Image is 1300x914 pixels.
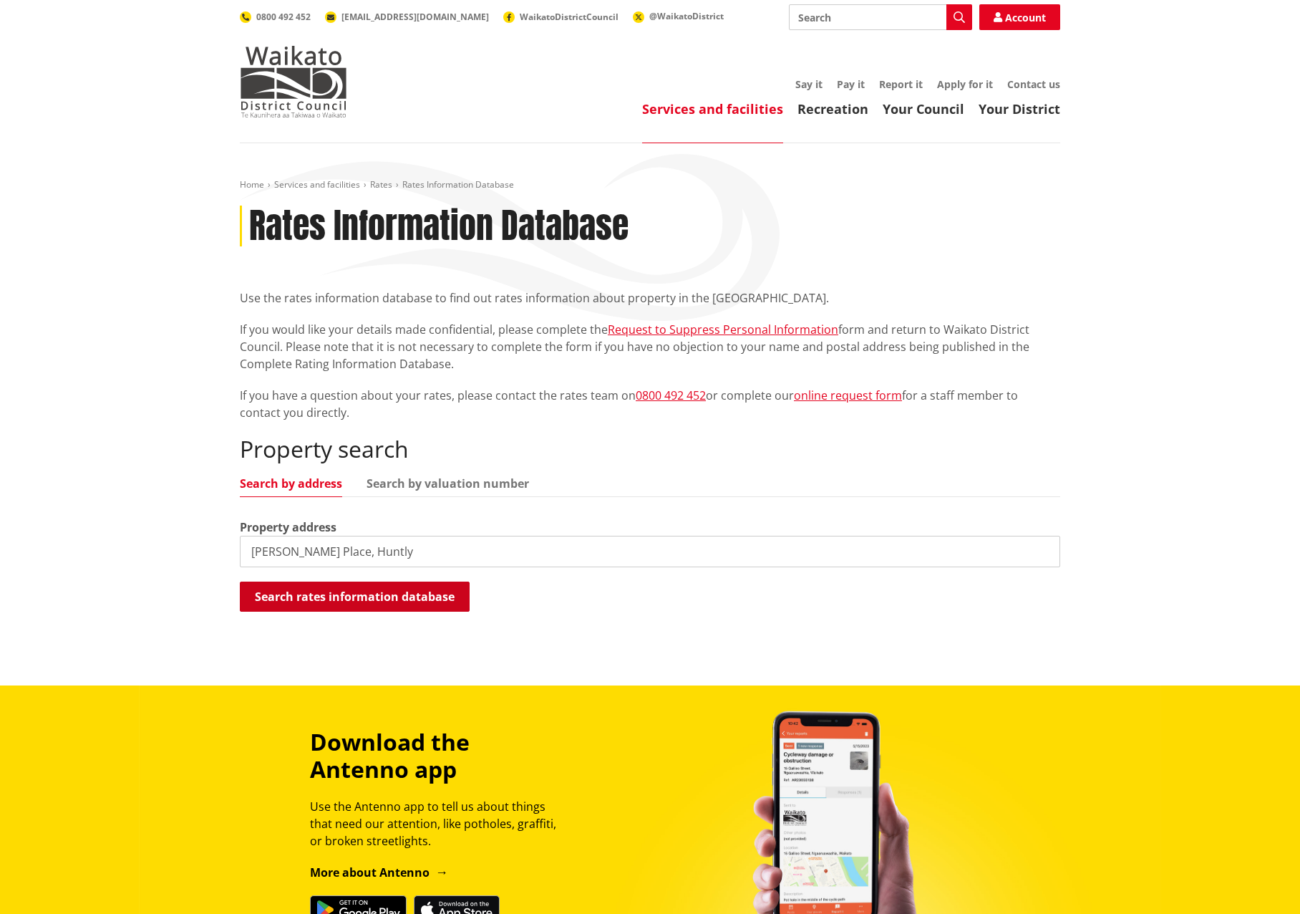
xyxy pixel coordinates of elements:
[256,11,311,23] span: 0800 492 452
[937,77,993,91] a: Apply for it
[240,46,347,117] img: Waikato District Council - Te Kaunihera aa Takiwaa o Waikato
[341,11,489,23] span: [EMAIL_ADDRESS][DOMAIN_NAME]
[310,798,569,850] p: Use the Antenno app to tell us about things that need our attention, like potholes, graffiti, or ...
[367,478,529,489] a: Search by valuation number
[837,77,865,91] a: Pay it
[274,178,360,191] a: Services and facilities
[240,321,1060,372] p: If you would like your details made confidential, please complete the form and return to Waikato ...
[240,387,1060,421] p: If you have a question about your rates, please contact the rates team on or complete our for a s...
[789,4,972,30] input: Search input
[240,582,470,612] button: Search rates information database
[608,322,838,337] a: Request to Suppress Personal Information
[240,519,336,536] label: Property address
[979,4,1060,30] a: Account
[979,100,1060,117] a: Your District
[503,11,619,23] a: WaikatoDistrictCouncil
[402,178,514,191] span: Rates Information Database
[249,206,629,247] h1: Rates Information Database
[797,100,868,117] a: Recreation
[310,728,569,784] h3: Download the Antenno app
[240,536,1060,567] input: e.g. Duke Street NGARUAWAHIA
[649,10,724,22] span: @WaikatoDistrict
[240,436,1060,463] h2: Property search
[1007,77,1060,91] a: Contact us
[636,388,706,403] a: 0800 492 452
[240,178,264,191] a: Home
[520,11,619,23] span: WaikatoDistrictCouncil
[240,478,342,489] a: Search by address
[370,178,392,191] a: Rates
[633,10,724,22] a: @WaikatoDistrict
[310,865,448,880] a: More about Antenno
[883,100,964,117] a: Your Council
[240,11,311,23] a: 0800 492 452
[879,77,923,91] a: Report it
[794,388,902,403] a: online request form
[240,179,1060,191] nav: breadcrumb
[325,11,489,23] a: [EMAIL_ADDRESS][DOMAIN_NAME]
[642,100,783,117] a: Services and facilities
[1234,854,1286,905] iframe: Messenger Launcher
[240,289,1060,307] p: Use the rates information database to find out rates information about property in the [GEOGRAPHI...
[795,77,823,91] a: Say it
